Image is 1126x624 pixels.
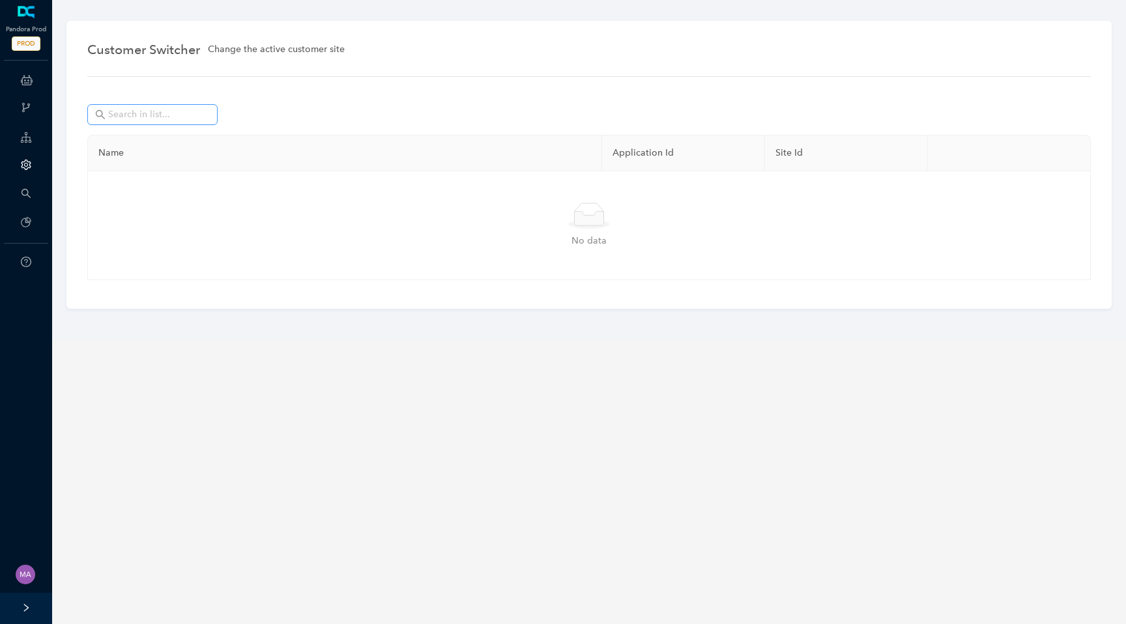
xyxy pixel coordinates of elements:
[16,565,35,584] img: 261dd2395eed1481b052019273ba48bf
[21,102,31,113] span: branches
[104,234,1075,248] div: No data
[21,160,31,170] span: setting
[765,135,928,171] th: Site Id
[95,109,106,120] span: search
[21,188,31,199] span: search
[602,135,765,171] th: Application Id
[12,36,40,51] span: PROD
[21,217,31,227] span: pie-chart
[21,257,31,267] span: question-circle
[208,42,345,57] span: Change the active customer site
[87,39,200,60] span: Customer Switcher
[108,107,199,122] input: Search in list...
[88,135,602,171] th: Name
